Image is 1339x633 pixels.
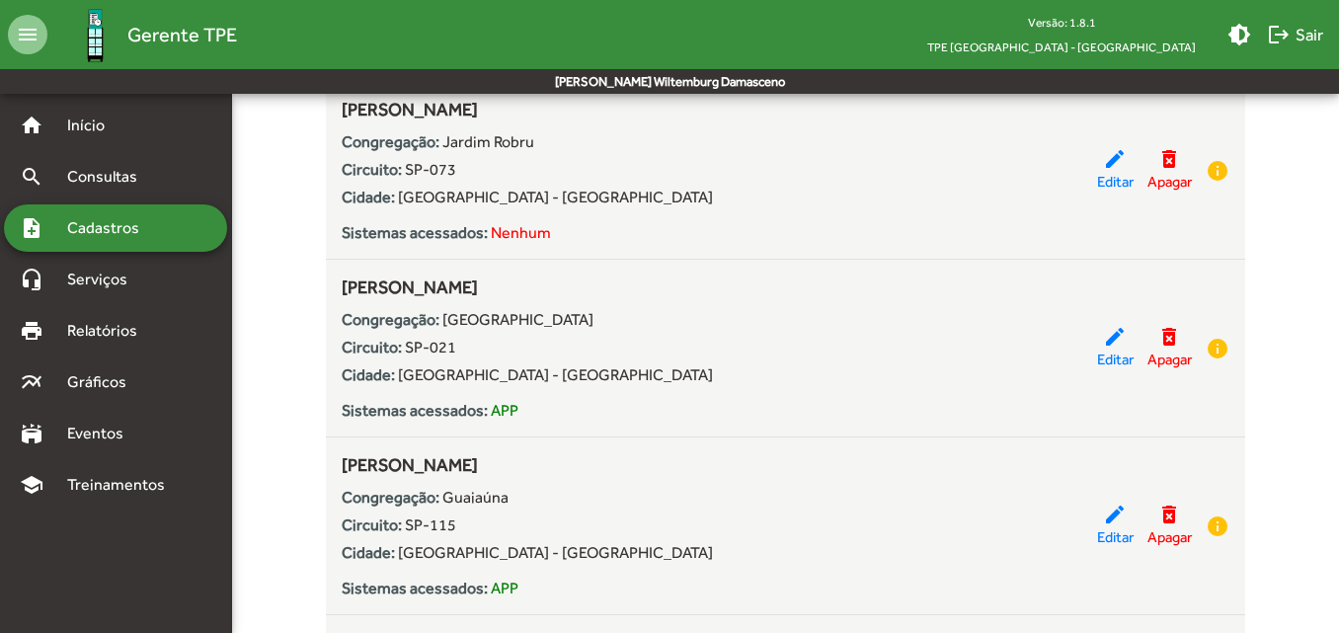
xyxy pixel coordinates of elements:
[1103,503,1127,526] mat-icon: edit
[55,370,153,394] span: Gráficos
[55,319,163,343] span: Relatórios
[1097,171,1134,194] span: Editar
[47,3,237,67] a: Gerente TPE
[1147,349,1192,371] span: Apagar
[127,19,237,50] span: Gerente TPE
[342,338,402,356] strong: Circuito:
[405,515,456,534] span: SP-115
[342,401,488,420] strong: Sistemas acessados:
[1157,147,1181,171] mat-icon: delete_forever
[342,277,478,297] span: [PERSON_NAME]
[342,132,439,151] strong: Congregação:
[55,422,150,445] span: Eventos
[1147,526,1192,549] span: Apagar
[1259,17,1331,52] button: Sair
[342,160,402,179] strong: Circuito:
[1103,147,1127,171] mat-icon: edit
[1103,325,1127,349] mat-icon: edit
[342,365,395,384] strong: Cidade:
[342,223,488,242] strong: Sistemas acessados:
[342,454,478,475] span: [PERSON_NAME]
[405,338,456,356] span: SP-021
[1147,171,1192,194] span: Apagar
[20,473,43,497] mat-icon: school
[20,268,43,291] mat-icon: headset_mic
[1157,325,1181,349] mat-icon: delete_forever
[1097,349,1134,371] span: Editar
[342,310,439,329] strong: Congregação:
[55,268,154,291] span: Serviços
[1206,337,1229,360] mat-icon: info
[55,114,133,137] span: Início
[1206,159,1229,183] mat-icon: info
[63,3,127,67] img: Logo
[1227,23,1251,46] mat-icon: brightness_medium
[491,223,551,242] span: Nenhum
[342,188,395,206] strong: Cidade:
[55,165,163,189] span: Consultas
[911,10,1212,35] div: Versão: 1.8.1
[342,543,395,562] strong: Cidade:
[55,216,165,240] span: Cadastros
[491,579,518,597] span: APP
[20,319,43,343] mat-icon: print
[55,473,189,497] span: Treinamentos
[342,515,402,534] strong: Circuito:
[1097,526,1134,549] span: Editar
[8,15,47,54] mat-icon: menu
[342,579,488,597] strong: Sistemas acessados:
[1267,17,1323,52] span: Sair
[442,132,534,151] span: Jardim Robru
[1267,23,1291,46] mat-icon: logout
[398,543,713,562] span: [GEOGRAPHIC_DATA] - [GEOGRAPHIC_DATA]
[20,422,43,445] mat-icon: stadium
[20,114,43,137] mat-icon: home
[20,370,43,394] mat-icon: multiline_chart
[491,401,518,420] span: APP
[442,488,509,507] span: Guaiaúna
[1157,503,1181,526] mat-icon: delete_forever
[398,365,713,384] span: [GEOGRAPHIC_DATA] - [GEOGRAPHIC_DATA]
[911,35,1212,59] span: TPE [GEOGRAPHIC_DATA] - [GEOGRAPHIC_DATA]
[342,99,478,119] span: [PERSON_NAME]
[442,310,593,329] span: [GEOGRAPHIC_DATA]
[20,216,43,240] mat-icon: note_add
[20,165,43,189] mat-icon: search
[398,188,713,206] span: [GEOGRAPHIC_DATA] - [GEOGRAPHIC_DATA]
[1206,514,1229,538] mat-icon: info
[405,160,456,179] span: SP-073
[342,488,439,507] strong: Congregação:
